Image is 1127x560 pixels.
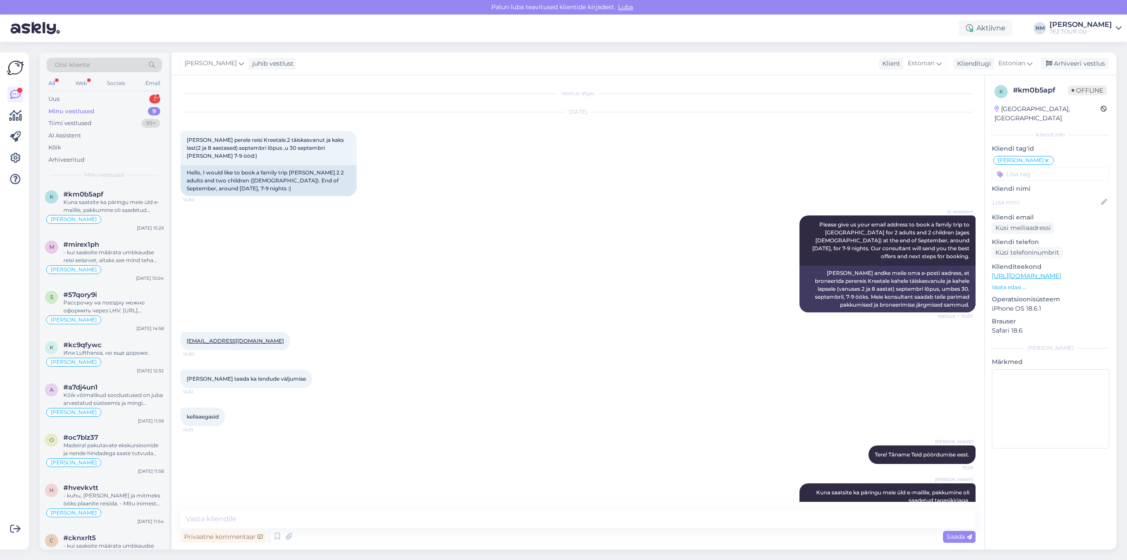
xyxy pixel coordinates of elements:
[994,104,1101,123] div: [GEOGRAPHIC_DATA], [GEOGRAPHIC_DATA]
[992,213,1109,222] p: Kliendi email
[63,248,164,264] div: - kui saaksite määrata umbkaudse reisi eelarvet, aitaks see mind teha pakkumise mis sobiks just T...
[63,241,99,248] span: #mirex1ph
[935,476,973,483] span: [PERSON_NAME]
[63,391,164,407] div: Kõik võimalikud soodustused on juba arvestatud süsteemis ja mingi lisasoodustusi me pakkuda ei saa.
[48,107,94,116] div: Minu vestlused
[992,326,1109,335] p: Safari 18.6
[935,438,973,445] span: [PERSON_NAME]
[48,95,59,104] div: Uus
[63,434,98,441] span: #oc7blz37
[7,59,24,76] img: Askly Logo
[992,344,1109,352] div: [PERSON_NAME]
[812,221,971,260] span: Please give us your email address to book a family trip to [GEOGRAPHIC_DATA] for 2 adults and 2 c...
[992,184,1109,193] p: Kliendi nimi
[63,198,164,214] div: Kuna saatsite ka päringu meie üld e-mailile, pakkumine oli saadetud tagasikirjaga.
[875,451,969,458] span: Tere! Täname Teid pöördumise eest.
[51,360,97,365] span: [PERSON_NAME]
[1050,21,1112,28] div: [PERSON_NAME]
[992,167,1109,181] input: Lisa tag
[938,313,973,319] span: Nähtud ✓ 14:50
[136,275,164,282] div: [DATE] 15:04
[908,59,935,68] span: Estonian
[63,291,97,299] span: #57qory9i
[180,108,976,116] div: [DATE]
[49,244,54,250] span: m
[992,222,1054,234] div: Küsi meiliaadressi
[992,304,1109,313] p: iPhone OS 18.6.1
[992,131,1109,139] div: Kliendi info
[992,237,1109,247] p: Kliendi telefon
[49,487,54,493] span: h
[50,294,53,300] span: 5
[136,325,164,332] div: [DATE] 14:58
[48,119,92,128] div: Tiimi vestlused
[954,59,991,68] div: Klienditugi
[48,131,81,140] div: AI Assistent
[180,89,976,97] div: Vestlus algas
[137,518,164,525] div: [DATE] 11:54
[63,383,98,391] span: #a7dj4un1
[940,464,973,471] span: 15:28
[992,272,1061,280] a: [URL][DOMAIN_NAME]
[51,267,97,272] span: [PERSON_NAME]
[879,59,900,68] div: Klient
[137,367,164,374] div: [DATE] 12:32
[74,78,89,89] div: Web
[183,426,216,433] span: 14:51
[992,283,1109,291] p: Vaata edasi ...
[63,190,103,198] span: #km0b5apf
[992,197,1099,207] input: Lisa nimi
[50,386,54,393] span: a
[183,351,216,357] span: 14:50
[63,484,98,492] span: #hvevkvtt
[1013,85,1068,96] div: # km0b5apf
[1050,21,1122,35] a: [PERSON_NAME]TEZ TOUR OÜ
[187,137,345,159] span: [PERSON_NAME] perele reisi Kreetale.2 täiskasvanut ja kaks last(2 ja 8 aastased).septembri lõpus ...
[959,20,1013,36] div: Aktiivne
[63,349,164,357] div: Или Lufthansa, но еще дороже.
[138,418,164,424] div: [DATE] 11:59
[85,171,124,179] span: Minu vestlused
[48,143,61,152] div: Kõik
[63,534,96,542] span: #cknxrlt5
[947,533,972,541] span: Saada
[992,144,1109,153] p: Kliendi tag'id
[184,59,237,68] span: [PERSON_NAME]
[992,317,1109,326] p: Brauser
[50,537,54,544] span: c
[1068,85,1107,95] span: Offline
[148,107,160,116] div: 9
[183,197,216,203] span: 14:50
[51,460,97,465] span: [PERSON_NAME]
[816,489,971,504] span: Kuna saatsite ka päringu meie üld e-mailile, pakkumine oli saadetud tagasikirjaga.
[137,225,164,231] div: [DATE] 15:29
[249,59,294,68] div: juhib vestlust
[998,158,1044,163] span: [PERSON_NAME]
[63,341,102,349] span: #kc9qfywc
[180,531,266,543] div: Privaatne kommentaar
[992,262,1109,271] p: Klienditeekond
[992,247,1063,259] div: Küsi telefoninumbrit
[149,95,160,104] div: 1
[49,437,54,443] span: o
[1050,28,1112,35] div: TEZ TOUR OÜ
[992,295,1109,304] p: Operatsioonisüsteem
[63,492,164,508] div: - kuhu, [PERSON_NAME] ja mitmeks ööks plaanite reisida. - Mitu inimest soovib reisile minna. Kui ...
[999,88,1003,95] span: k
[50,344,54,351] span: k
[615,3,636,11] span: Luba
[105,78,127,89] div: Socials
[141,119,160,128] div: 99+
[138,468,164,475] div: [DATE] 11:58
[63,441,164,457] div: Madeiral pakutavate ekskursioonide ja nende hindadega saate tutvuda siin: [URL][DOMAIN_NAME]
[180,165,357,196] div: Hello, I would like to book a family trip [PERSON_NAME].2 2 adults and two children ([DEMOGRAPHIC...
[51,510,97,515] span: [PERSON_NAME]
[47,78,57,89] div: All
[63,542,164,558] div: - kui saaksite määrata umbkaudse reisi eelarvet, aitaks see mind teha pakkumise mis sobiks just T...
[63,299,164,315] div: Рассрочку на поездку можно оформить через LHV: [URL][DOMAIN_NAME] или через ESTO: [URL][DOMAIN_NAME]
[50,193,54,200] span: k
[51,217,97,222] span: [PERSON_NAME]
[992,357,1109,367] p: Märkmed
[1034,22,1046,34] div: NM
[187,375,306,382] span: [PERSON_NAME] teada ka lendude väljumise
